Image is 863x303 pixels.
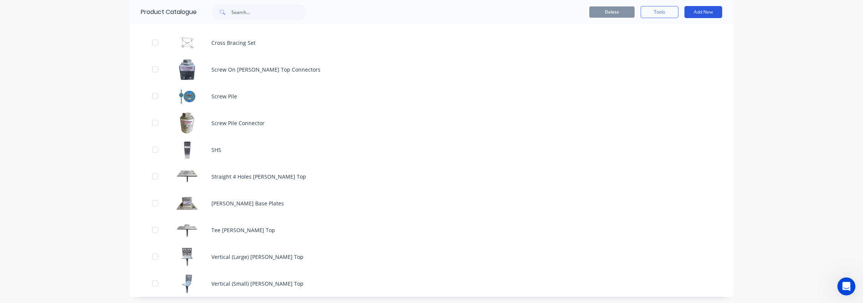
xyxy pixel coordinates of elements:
[641,6,678,18] button: Tools
[129,243,734,270] div: Vertical (Large) Stump TopVertical (Large) [PERSON_NAME] Top
[129,190,734,217] div: Stump Base Plates[PERSON_NAME] Base Plates
[129,83,734,110] div: Screw PileScrew Pile
[684,6,722,18] button: Add New
[837,277,855,295] iframe: Intercom live chat
[589,6,635,18] button: Delete
[231,5,306,20] input: Search...
[129,29,734,56] div: Cross Bracing SetCross Bracing Set
[129,217,734,243] div: Tee Stump TopTee [PERSON_NAME] Top
[129,56,734,83] div: Screw On Stump Top ConnectorsScrew On [PERSON_NAME] Top Connectors
[129,270,734,297] div: Vertical (Small) Stump TopVertical (Small) [PERSON_NAME] Top
[129,110,734,136] div: Screw Pile ConnectorScrew Pile Connector
[129,136,734,163] div: SHSSHS
[129,163,734,190] div: Straight 4 Holes Stump TopStraight 4 Holes [PERSON_NAME] Top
